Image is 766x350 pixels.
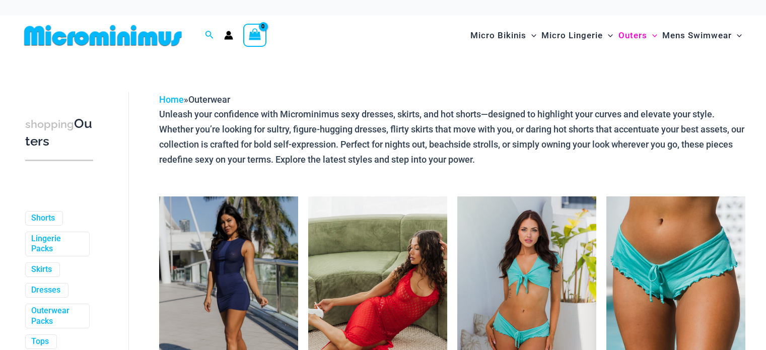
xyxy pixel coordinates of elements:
a: Home [159,94,184,105]
img: MM SHOP LOGO FLAT [20,24,186,47]
a: Account icon link [224,31,233,40]
span: Menu Toggle [732,23,742,48]
a: Search icon link [205,29,214,42]
span: Outerwear [188,94,230,105]
span: Mens Swimwear [662,23,732,48]
a: Dresses [31,285,60,296]
a: Skirts [31,264,52,275]
span: Menu Toggle [526,23,536,48]
span: » [159,94,230,105]
a: Shorts [31,213,55,224]
a: Micro BikinisMenu ToggleMenu Toggle [468,20,539,51]
span: Outers [618,23,647,48]
a: Micro LingerieMenu ToggleMenu Toggle [539,20,615,51]
nav: Site Navigation [466,19,746,52]
span: Micro Bikinis [470,23,526,48]
a: OutersMenu ToggleMenu Toggle [616,20,660,51]
a: View Shopping Cart, empty [243,24,266,47]
a: Mens SwimwearMenu ToggleMenu Toggle [660,20,744,51]
span: Menu Toggle [647,23,657,48]
span: shopping [25,118,74,130]
a: Tops [31,336,49,347]
span: Menu Toggle [603,23,613,48]
span: Micro Lingerie [541,23,603,48]
p: Unleash your confidence with Microminimus sexy dresses, skirts, and hot shorts—designed to highli... [159,107,745,167]
h3: Outers [25,115,93,150]
a: Lingerie Packs [31,234,82,255]
a: Outerwear Packs [31,306,82,327]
